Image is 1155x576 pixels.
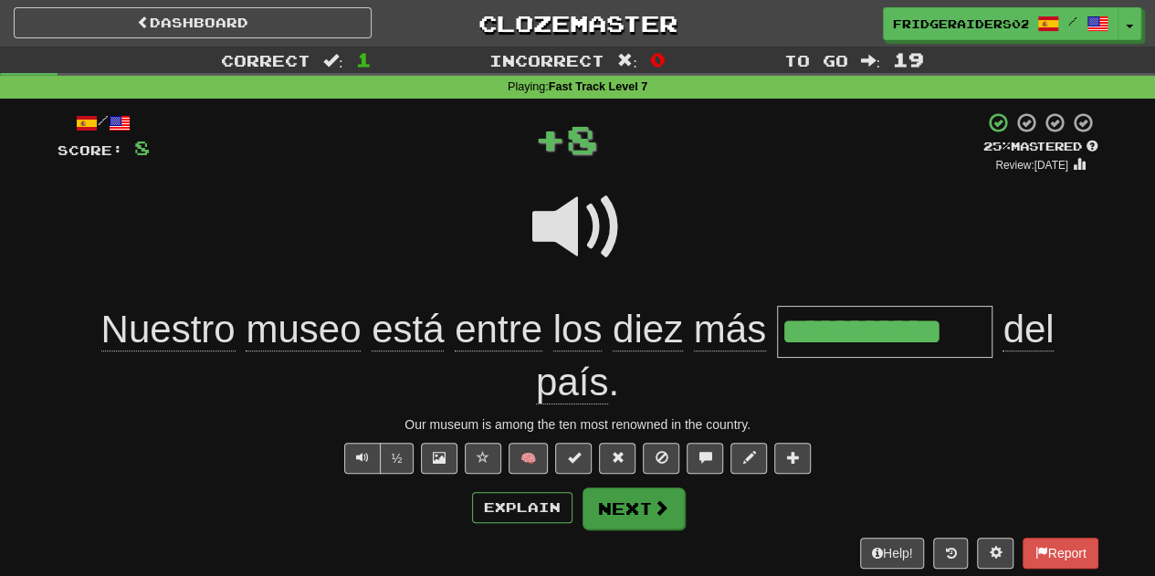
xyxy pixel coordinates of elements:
[58,111,150,134] div: /
[583,487,685,529] button: Next
[1068,15,1077,27] span: /
[1023,538,1097,569] button: Report
[983,139,1098,155] div: Mastered
[860,53,880,68] span: :
[730,443,767,474] button: Edit sentence (alt+d)
[536,361,608,404] span: país
[134,136,150,159] span: 8
[599,443,635,474] button: Reset to 0% Mastered (alt+r)
[489,51,604,69] span: Incorrect
[341,443,415,474] div: Text-to-speech controls
[509,443,548,474] button: 🧠
[549,80,648,93] strong: Fast Track Level 7
[58,142,123,158] span: Score:
[372,308,444,351] span: está
[613,308,683,351] span: diez
[555,443,592,474] button: Set this sentence to 100% Mastered (alt+m)
[553,308,603,351] span: los
[687,443,723,474] button: Discuss sentence (alt+u)
[221,51,310,69] span: Correct
[356,48,372,70] span: 1
[101,308,236,351] span: Nuestro
[465,443,501,474] button: Favorite sentence (alt+f)
[983,139,1011,153] span: 25 %
[536,308,1054,403] span: .
[58,415,1098,434] div: Our museum is among the ten most renowned in the country.
[566,116,598,162] span: 8
[617,53,637,68] span: :
[344,443,381,474] button: Play sentence audio (ctl+space)
[421,443,457,474] button: Show image (alt+x)
[455,308,542,351] span: entre
[323,53,343,68] span: :
[14,7,372,38] a: Dashboard
[472,492,572,523] button: Explain
[650,48,666,70] span: 0
[860,538,925,569] button: Help!
[246,308,361,351] span: museo
[783,51,847,69] span: To go
[694,308,766,351] span: más
[893,48,924,70] span: 19
[643,443,679,474] button: Ignore sentence (alt+i)
[380,443,415,474] button: ½
[1003,308,1054,351] span: del
[893,16,1028,32] span: Fridgeraiders02
[399,7,757,39] a: Clozemaster
[933,538,968,569] button: Round history (alt+y)
[883,7,1118,40] a: Fridgeraiders02 /
[774,443,811,474] button: Add to collection (alt+a)
[995,159,1068,172] small: Review: [DATE]
[534,111,566,166] span: +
